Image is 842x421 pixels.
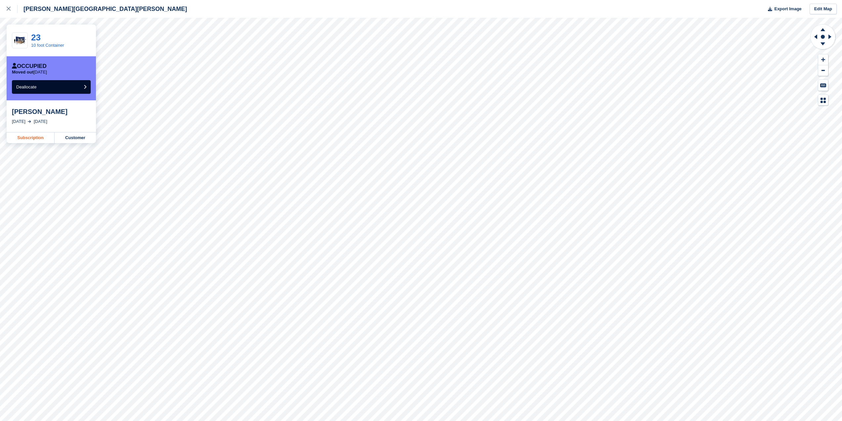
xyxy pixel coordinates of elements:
button: Map Legend [818,95,828,106]
button: Export Image [764,4,802,15]
button: Zoom In [818,54,828,65]
a: 10 foot Container [31,43,64,48]
a: Customer [55,132,96,143]
a: Edit Map [810,4,837,15]
img: arrow-right-light-icn-cde0832a797a2874e46488d9cf13f60e5c3a73dbe684e267c42b8395dfbc2abf.svg [28,120,31,123]
div: [PERSON_NAME][GEOGRAPHIC_DATA][PERSON_NAME] [18,5,187,13]
div: [PERSON_NAME] [12,108,91,116]
a: 23 [31,32,41,42]
button: Zoom Out [818,65,828,76]
span: Deallocate [16,84,36,89]
span: Moved out [12,70,33,75]
a: Subscription [7,132,55,143]
button: Deallocate [12,80,91,94]
img: 10-ft-container.jpg [12,35,27,46]
span: Export Image [774,6,801,12]
p: [DATE] [12,70,47,75]
div: Occupied [12,63,47,70]
div: [DATE] [12,118,25,125]
div: [DATE] [34,118,47,125]
button: Keyboard Shortcuts [818,80,828,91]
